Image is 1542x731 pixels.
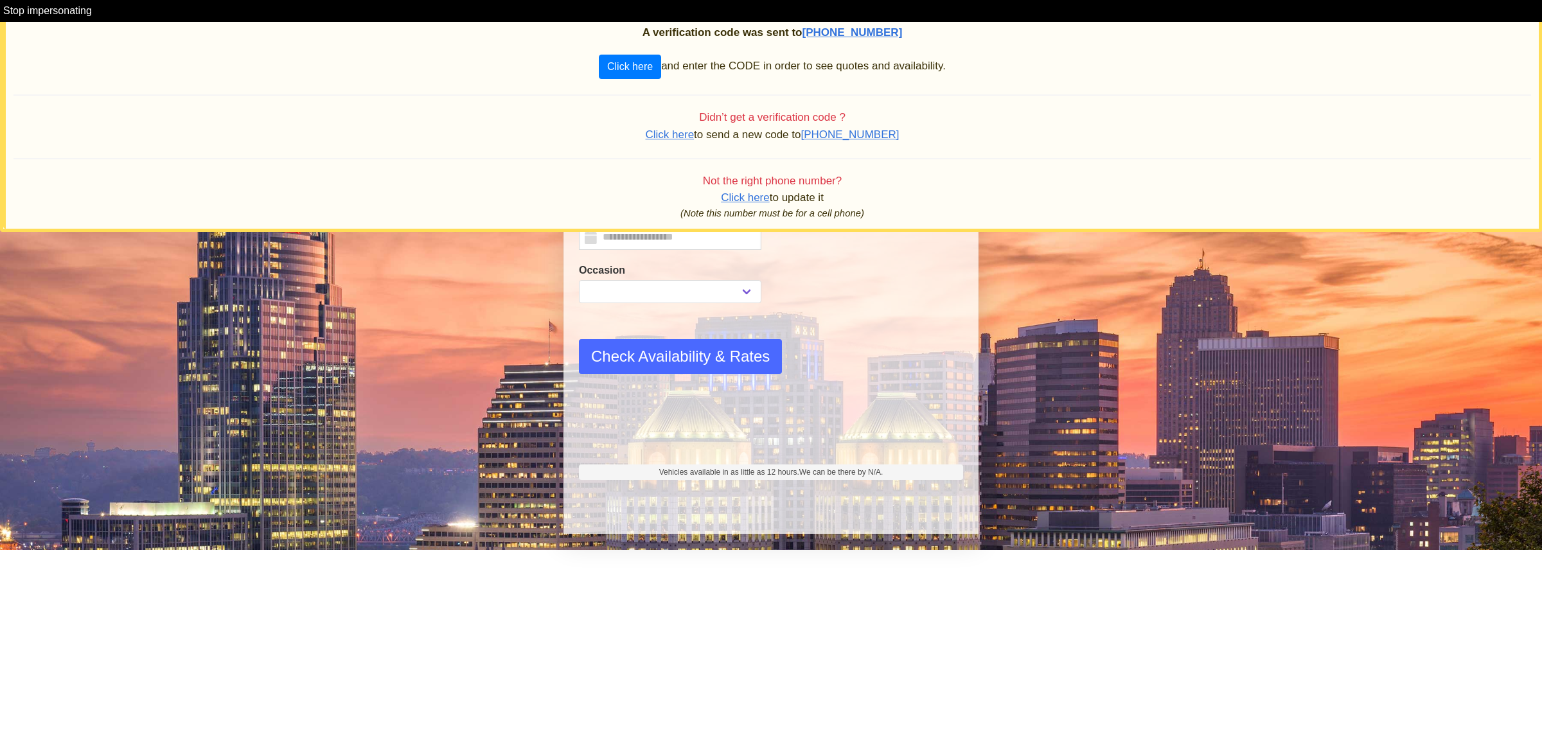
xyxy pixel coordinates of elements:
p: to update it [13,190,1531,206]
span: Check Availability & Rates [591,345,770,368]
label: Occasion [579,263,761,278]
p: and enter the CODE in order to see quotes and availability. [13,55,1531,79]
span: [PHONE_NUMBER] [802,26,902,39]
h4: Didn’t get a verification code ? [13,111,1531,124]
span: Click here [721,191,770,204]
span: [PHONE_NUMBER] [801,128,899,141]
a: Stop impersonating [3,5,92,16]
p: to send a new code to [13,127,1531,143]
h2: A verification code was sent to [13,26,1531,39]
button: Check Availability & Rates [579,339,782,374]
i: (Note this number must be for a cell phone) [680,208,864,218]
h4: Not the right phone number? [13,175,1531,188]
span: Vehicles available in as little as 12 hours. [659,466,883,478]
span: We can be there by N/A. [799,468,883,477]
button: Click here [599,55,661,79]
span: Click here [646,128,695,141]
